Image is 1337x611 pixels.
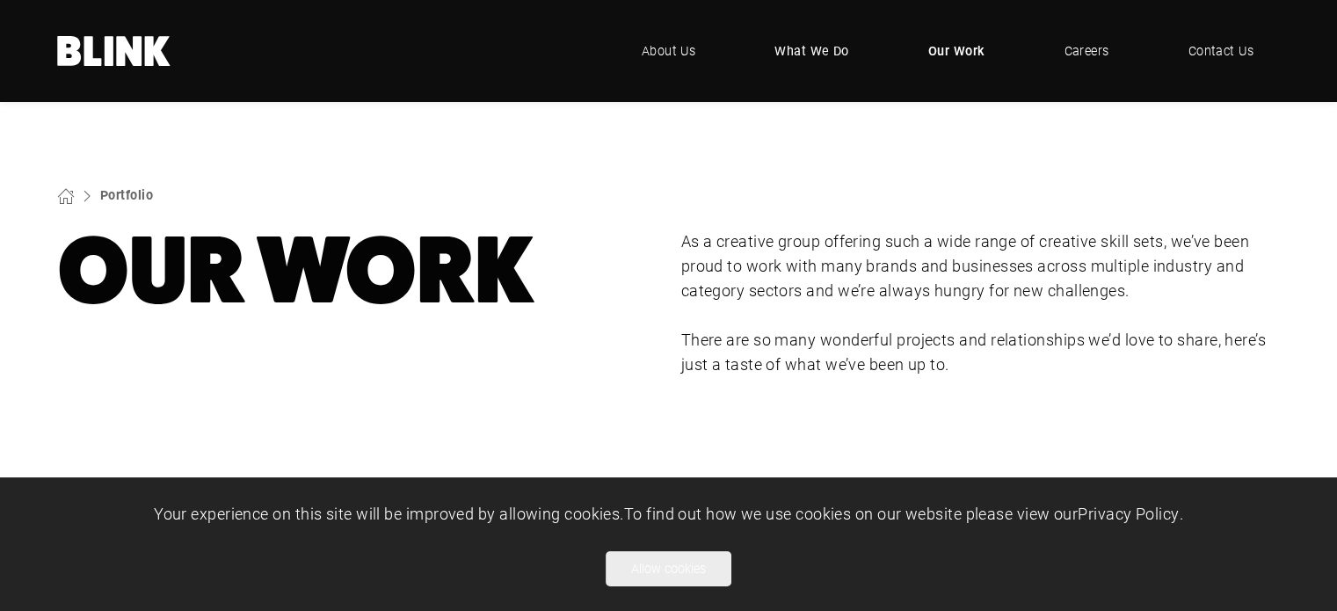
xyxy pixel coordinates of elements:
[681,328,1281,377] p: There are so many wonderful projects and relationships we’d love to share, here’s just a taste of...
[902,25,1012,77] a: Our Work
[100,186,153,203] a: Portfolio
[1162,25,1281,77] a: Contact Us
[681,229,1281,303] p: As a creative group offering such a wide range of creative skill sets, we’ve been proud to work w...
[615,25,723,77] a: About Us
[1188,41,1254,61] span: Contact Us
[1037,25,1135,77] a: Careers
[1064,41,1108,61] span: Careers
[642,41,696,61] span: About Us
[606,551,731,586] button: Allow cookies
[774,41,849,61] span: What We Do
[57,229,657,312] h1: Our Work
[154,503,1183,524] span: Your experience on this site will be improved by allowing cookies. To find out how we use cookies...
[928,41,985,61] span: Our Work
[57,36,171,66] a: Home
[748,25,876,77] a: What We Do
[1078,503,1179,524] a: Privacy Policy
